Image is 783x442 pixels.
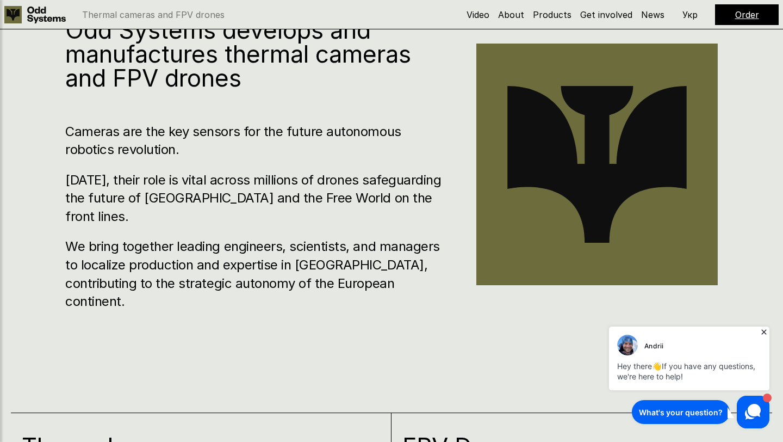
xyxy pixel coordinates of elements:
p: Укр [682,10,698,19]
a: Get involved [580,9,632,20]
a: News [641,9,664,20]
a: Video [467,9,489,20]
p: Thermal cameras and FPV drones [82,10,225,19]
h3: We bring together leading engineers, scientists, and managers to localize production and expertis... [65,237,444,310]
a: Order [735,9,759,20]
h1: Odd Systems develops and manufactures thermal cameras and FPV drones [65,18,444,90]
a: Products [533,9,571,20]
h3: [DATE], their role is vital across millions of drones safeguarding the future of [GEOGRAPHIC_DATA... [65,171,444,226]
iframe: HelpCrunch [606,323,772,431]
h3: Cameras are the key sensors for the future autonomous robotics revolution. [65,122,444,159]
a: About [498,9,524,20]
